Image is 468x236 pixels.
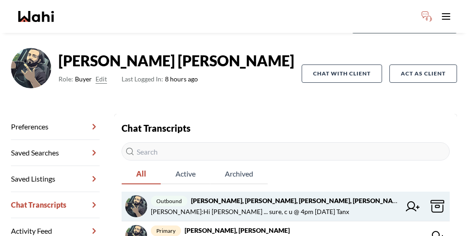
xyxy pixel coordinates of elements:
span: Last Logged In: [122,75,163,83]
button: All [122,164,161,184]
strong: [PERSON_NAME] [PERSON_NAME] [58,52,294,70]
a: Wahi homepage [18,11,54,22]
a: Saved Searches [11,140,100,166]
button: Edit [96,74,107,85]
span: Active [161,164,210,183]
span: Archived [210,164,268,183]
input: Search [122,142,450,161]
button: Active [161,164,210,184]
button: Toggle open navigation menu [437,7,455,26]
span: All [122,164,161,183]
a: Preferences [11,114,100,140]
a: Chat Transcripts [11,192,100,218]
button: Chat with client [302,64,382,83]
img: chat avatar [125,195,147,217]
span: Role: [58,74,73,85]
strong: Chat Transcripts [122,123,191,134]
span: primary [151,225,181,236]
a: Saved Listings [11,166,100,192]
span: outbound [151,196,187,206]
strong: [PERSON_NAME], [PERSON_NAME] [185,226,290,234]
button: Archived [210,164,268,184]
a: outbound[PERSON_NAME], [PERSON_NAME], [PERSON_NAME], [PERSON_NAME][PERSON_NAME]:Hi [PERSON_NAME] ... [122,192,450,221]
button: Act as Client [389,64,457,83]
span: [PERSON_NAME] : Hi [PERSON_NAME] ... sure, c u @ 4pm [DATE] Tanx [151,206,349,217]
span: 8 hours ago [122,74,198,85]
strong: [PERSON_NAME], [PERSON_NAME], [PERSON_NAME], [PERSON_NAME] [191,197,404,204]
img: ACg8ocJUwZSJs2nZoXCUPYU9XcDt4nHSUpjGK8Awk9Wy0-NHuT6lMBsTWg=s96-c [11,48,51,88]
span: Buyer [75,74,92,85]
